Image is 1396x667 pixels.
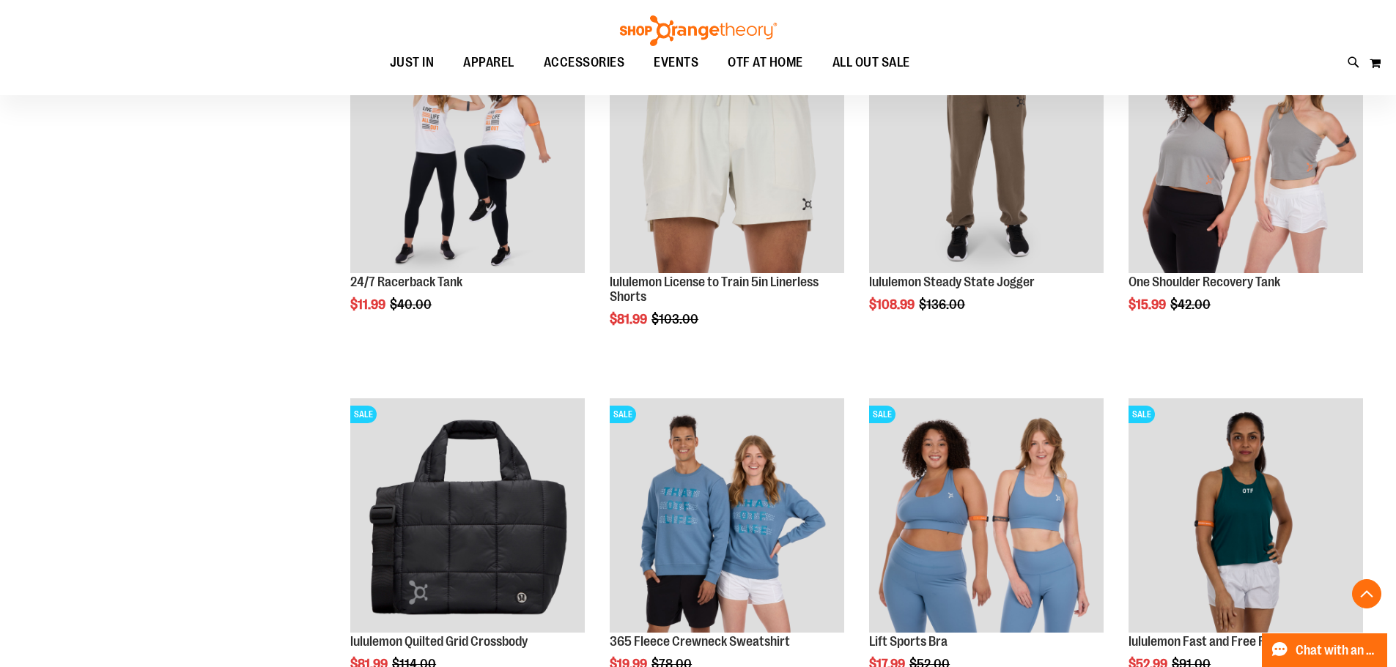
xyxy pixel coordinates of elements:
span: SALE [1129,406,1155,423]
button: Back To Top [1352,579,1381,608]
div: product [1121,31,1370,349]
span: $103.00 [651,312,701,327]
div: product [343,31,592,349]
a: lululemon Quilted Grid CrossbodySALE [350,398,585,635]
div: product [602,31,852,363]
img: lululemon Steady State Jogger [869,39,1104,273]
a: lululemon Fast and Free Race Length Tank [1129,634,1352,649]
span: JUST IN [390,46,435,79]
a: Main view of One Shoulder Recovery TankSALE [1129,39,1363,275]
a: lululemon Steady State JoggerSALE [869,39,1104,275]
a: Lift Sports Bra [869,634,948,649]
span: $42.00 [1170,297,1213,312]
div: product [862,31,1111,349]
a: 365 Fleece Crewneck SweatshirtSALE [610,398,844,635]
a: 24/7 Racerback TankSALE [350,39,585,275]
a: 365 Fleece Crewneck Sweatshirt [610,634,790,649]
a: Main view of 2024 August lululemon Fast and Free Race Length TankSALE [1129,398,1363,635]
span: ALL OUT SALE [832,46,910,79]
span: ACCESSORIES [544,46,625,79]
span: $136.00 [919,297,967,312]
img: Shop Orangetheory [618,15,779,46]
span: OTF AT HOME [728,46,803,79]
span: $11.99 [350,297,388,312]
a: Main of 2024 Covention Lift Sports BraSALE [869,398,1104,635]
img: lululemon Quilted Grid Crossbody [350,398,585,633]
span: $40.00 [390,297,434,312]
button: Chat with an Expert [1262,633,1388,667]
span: SALE [350,406,377,423]
img: Main of 2024 Covention Lift Sports Bra [869,398,1104,633]
img: 365 Fleece Crewneck Sweatshirt [610,398,844,633]
span: $108.99 [869,297,917,312]
img: Main view of 2024 August lululemon Fast and Free Race Length Tank [1129,398,1363,633]
a: lululemon License to Train 5in Linerless ShortsSALE [610,39,844,275]
img: Main view of One Shoulder Recovery Tank [1129,39,1363,273]
img: 24/7 Racerback Tank [350,39,585,273]
span: SALE [869,406,895,423]
img: lululemon License to Train 5in Linerless Shorts [610,39,844,273]
span: $81.99 [610,312,649,327]
a: lululemon Quilted Grid Crossbody [350,634,528,649]
span: Chat with an Expert [1296,644,1378,657]
a: 24/7 Racerback Tank [350,275,462,289]
span: SALE [610,406,636,423]
span: APPAREL [463,46,514,79]
span: $15.99 [1129,297,1168,312]
a: lululemon License to Train 5in Linerless Shorts [610,275,819,304]
span: EVENTS [654,46,698,79]
a: lululemon Steady State Jogger [869,275,1035,289]
a: One Shoulder Recovery Tank [1129,275,1280,289]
